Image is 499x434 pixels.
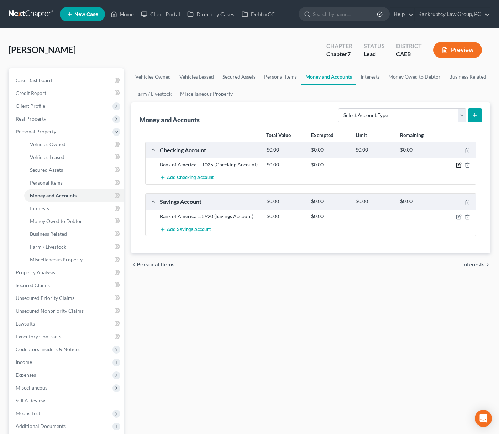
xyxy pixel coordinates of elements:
a: SOFA Review [10,394,124,407]
a: Secured Assets [24,164,124,176]
span: Add Checking Account [167,175,214,181]
div: $0.00 [308,161,352,168]
div: Savings Account [156,198,263,205]
span: Credit Report [16,90,46,96]
span: Interests [462,262,485,268]
span: Add Savings Account [167,227,211,232]
a: Credit Report [10,87,124,100]
span: Additional Documents [16,423,66,429]
span: Unsecured Nonpriority Claims [16,308,84,314]
div: $0.00 [308,147,352,153]
a: Money and Accounts [301,68,356,85]
a: Personal Items [24,176,124,189]
span: Secured Claims [16,282,50,288]
span: Business Related [30,231,67,237]
span: Personal Items [137,262,175,268]
a: Business Related [24,228,124,240]
button: Add Savings Account [160,223,211,236]
div: $0.00 [352,147,396,153]
div: $0.00 [263,198,308,205]
a: Vehicles Owned [24,138,124,151]
a: Client Portal [137,8,184,21]
input: Search by name... [313,7,378,21]
div: Money and Accounts [140,116,200,124]
span: Secured Assets [30,167,63,173]
span: Income [16,359,32,365]
div: Bank of America ... 1025 (Checking Account) [156,161,263,168]
div: $0.00 [396,147,441,153]
strong: Exempted [311,132,333,138]
span: Farm / Livestock [30,244,66,250]
a: DebtorCC [238,8,278,21]
span: Case Dashboard [16,77,52,83]
a: Farm / Livestock [24,240,124,253]
strong: Remaining [400,132,424,138]
span: Vehicles Leased [30,154,64,160]
div: Checking Account [156,146,263,154]
div: $0.00 [263,161,308,168]
a: Interests [356,68,384,85]
span: Unsecured Priority Claims [16,295,74,301]
span: Executory Contracts [16,333,61,339]
i: chevron_right [485,262,490,268]
a: Property Analysis [10,266,124,279]
a: Secured Claims [10,279,124,292]
a: Business Related [445,68,490,85]
span: Vehicles Owned [30,141,65,147]
a: Personal Items [260,68,301,85]
a: Case Dashboard [10,74,124,87]
span: 7 [347,51,351,57]
span: Property Analysis [16,269,55,275]
div: Chapter [326,50,352,58]
div: Open Intercom Messenger [475,410,492,427]
div: Bank of America ... 5920 (Savings Account) [156,213,263,220]
div: $0.00 [263,213,308,220]
a: Money Owed to Debtor [384,68,445,85]
span: Client Profile [16,103,45,109]
span: SOFA Review [16,397,45,403]
a: Vehicles Leased [24,151,124,164]
span: Lawsuits [16,321,35,327]
button: Preview [433,42,482,58]
a: Vehicles Owned [131,68,175,85]
span: Real Property [16,116,46,122]
span: Expenses [16,372,36,378]
div: $0.00 [352,198,396,205]
a: Money and Accounts [24,189,124,202]
button: Interests chevron_right [462,262,490,268]
a: Lawsuits [10,317,124,330]
button: chevron_left Personal Items [131,262,175,268]
strong: Limit [356,132,367,138]
span: Personal Items [30,180,63,186]
a: Executory Contracts [10,330,124,343]
span: Miscellaneous [16,385,47,391]
span: Money Owed to Debtor [30,218,82,224]
span: Means Test [16,410,40,416]
a: Interests [24,202,124,215]
div: Chapter [326,42,352,50]
div: District [396,42,422,50]
div: Lead [364,50,385,58]
a: Help [390,8,414,21]
a: Farm / Livestock [131,85,176,102]
div: CAEB [396,50,422,58]
span: Interests [30,205,49,211]
a: Directory Cases [184,8,238,21]
span: Personal Property [16,128,56,134]
span: Miscellaneous Property [30,256,83,263]
span: Money and Accounts [30,192,77,199]
div: $0.00 [263,147,308,153]
a: Vehicles Leased [175,68,218,85]
span: Codebtors Insiders & Notices [16,346,80,352]
a: Money Owed to Debtor [24,215,124,228]
button: Add Checking Account [160,171,214,184]
a: Unsecured Priority Claims [10,292,124,305]
span: [PERSON_NAME] [9,44,76,55]
a: Miscellaneous Property [176,85,237,102]
div: $0.00 [308,213,352,220]
div: $0.00 [308,198,352,205]
a: Bankruptcy Law Group, PC [415,8,490,21]
a: Secured Assets [218,68,260,85]
a: Unsecured Nonpriority Claims [10,305,124,317]
i: chevron_left [131,262,137,268]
